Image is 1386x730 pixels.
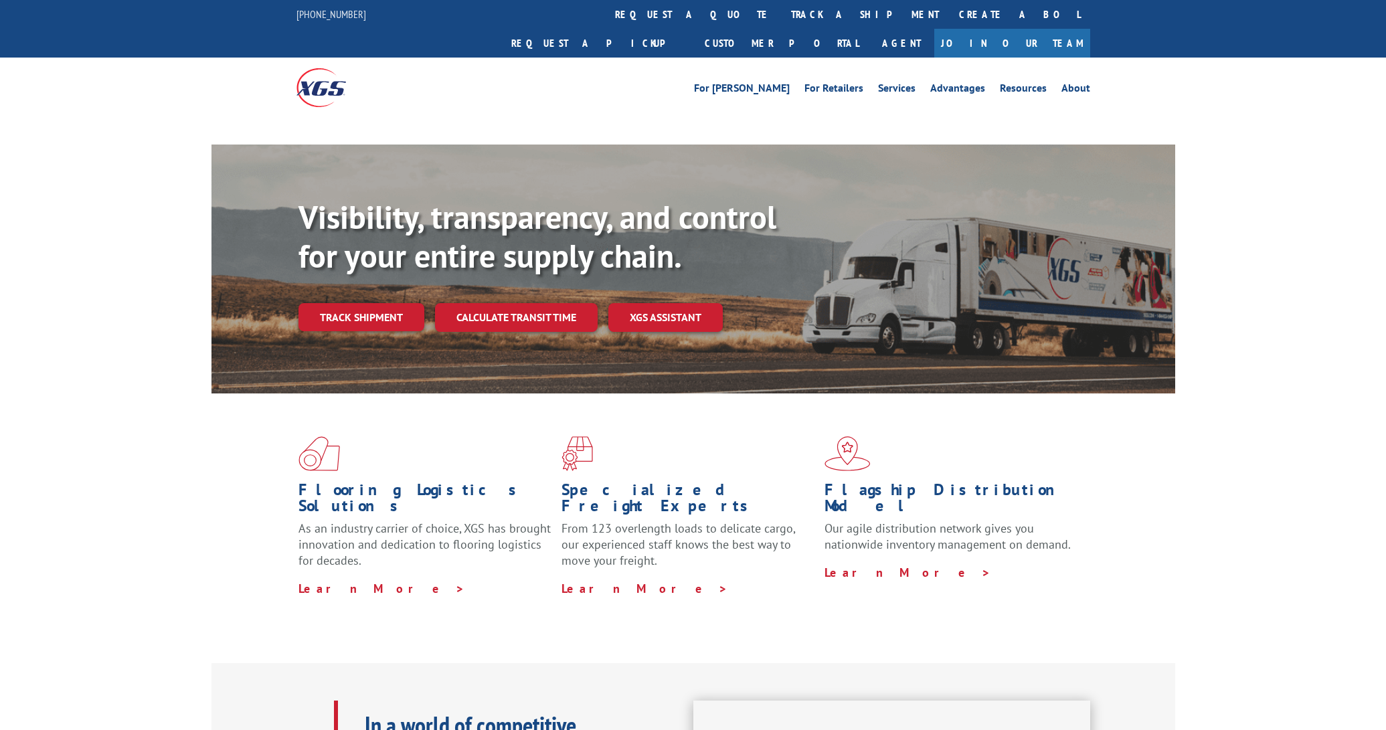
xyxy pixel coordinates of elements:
[869,29,934,58] a: Agent
[825,565,991,580] a: Learn More >
[694,83,790,98] a: For [PERSON_NAME]
[296,7,366,21] a: [PHONE_NUMBER]
[804,83,863,98] a: For Retailers
[608,303,723,332] a: XGS ASSISTANT
[298,482,551,521] h1: Flooring Logistics Solutions
[501,29,695,58] a: Request a pickup
[561,581,728,596] a: Learn More >
[435,303,598,332] a: Calculate transit time
[561,521,814,580] p: From 123 overlength loads to delicate cargo, our experienced staff knows the best way to move you...
[298,436,340,471] img: xgs-icon-total-supply-chain-intelligence-red
[825,482,1077,521] h1: Flagship Distribution Model
[1000,83,1047,98] a: Resources
[825,436,871,471] img: xgs-icon-flagship-distribution-model-red
[934,29,1090,58] a: Join Our Team
[1061,83,1090,98] a: About
[878,83,916,98] a: Services
[825,521,1071,552] span: Our agile distribution network gives you nationwide inventory management on demand.
[561,482,814,521] h1: Specialized Freight Experts
[561,436,593,471] img: xgs-icon-focused-on-flooring-red
[930,83,985,98] a: Advantages
[298,521,551,568] span: As an industry carrier of choice, XGS has brought innovation and dedication to flooring logistics...
[298,303,424,331] a: Track shipment
[298,581,465,596] a: Learn More >
[298,196,776,276] b: Visibility, transparency, and control for your entire supply chain.
[695,29,869,58] a: Customer Portal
